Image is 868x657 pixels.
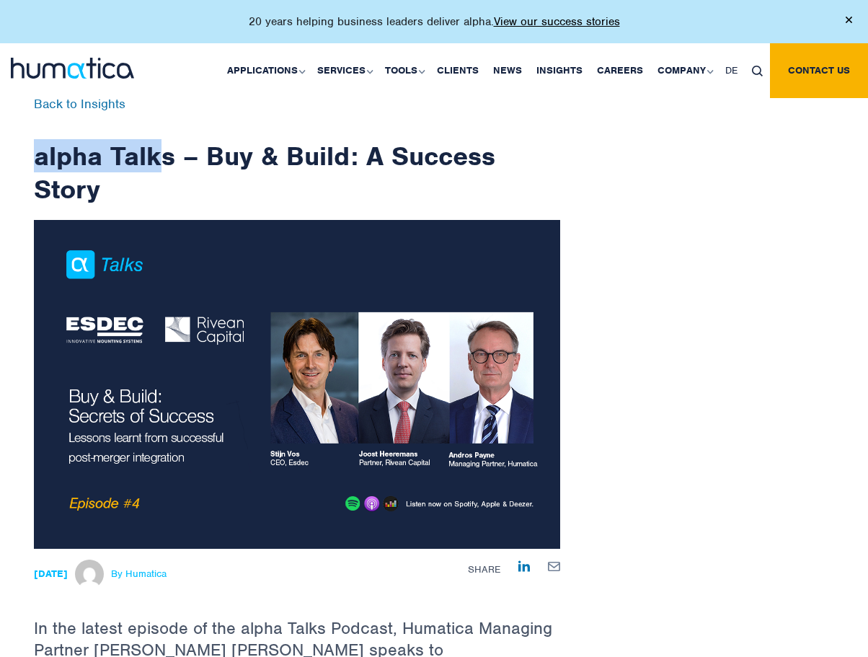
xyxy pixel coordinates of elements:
span: By Humatica [111,568,167,580]
strong: [DATE] [34,568,68,580]
img: ndetails [34,220,560,549]
span: DE [725,64,738,76]
a: Insights [529,43,590,98]
a: Company [650,43,718,98]
a: Back to Insights [34,96,125,112]
a: Share by E-Mail [548,560,560,571]
a: Applications [220,43,310,98]
a: Services [310,43,378,98]
a: Contact us [770,43,868,98]
a: News [486,43,529,98]
img: mailby [548,562,560,571]
a: Careers [590,43,650,98]
a: DE [718,43,745,98]
span: Share [468,563,500,576]
a: Tools [378,43,430,98]
img: search_icon [752,66,763,76]
h1: alpha Talks – Buy & Build: A Success Story [34,98,560,206]
img: Michael Hillington [75,560,104,588]
a: View our success stories [494,14,620,29]
img: logo [11,58,134,79]
a: Clients [430,43,486,98]
p: 20 years helping business leaders deliver alpha. [249,14,620,29]
img: Share on LinkedIn [518,560,530,572]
